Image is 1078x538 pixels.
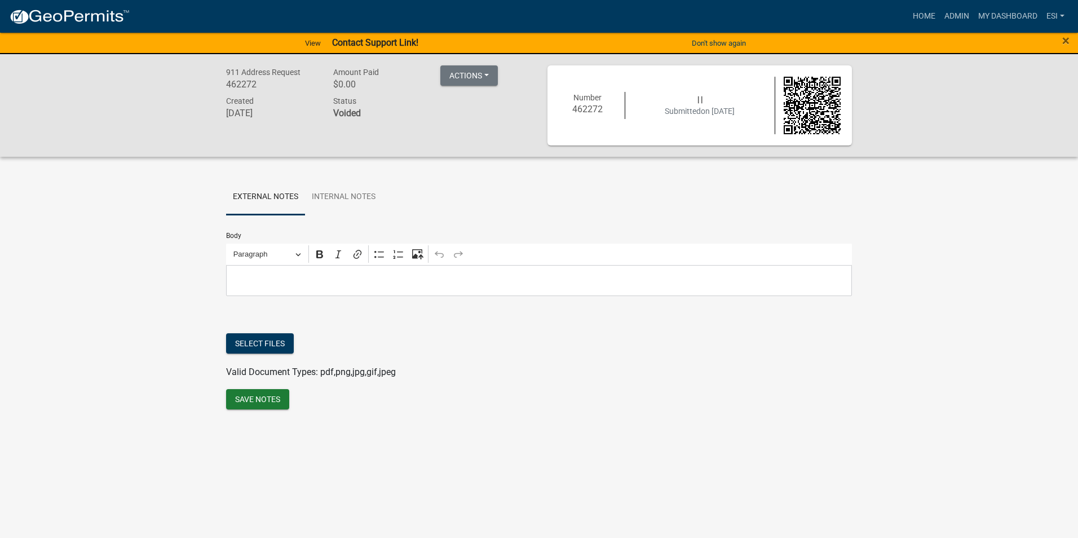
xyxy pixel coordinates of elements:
a: Home [908,6,940,27]
a: My Dashboard [974,6,1042,27]
div: Editor toolbar [226,244,852,265]
strong: Voided [333,108,361,118]
span: Paragraph [233,248,292,261]
span: Submitted on [DATE] [665,107,735,116]
span: × [1062,33,1070,48]
span: | | [697,95,703,104]
button: Don't show again [687,34,750,52]
a: Admin [940,6,974,27]
h6: 462272 [559,104,616,114]
span: 911 Address Request [226,68,301,77]
h6: $0.00 [333,79,423,90]
h6: [DATE] [226,108,316,118]
span: Status [333,96,356,105]
button: Actions [440,65,498,86]
a: esi [1042,6,1069,27]
button: Select files [226,333,294,354]
div: Editor editing area: main. Press Alt+0 for help. [226,265,852,296]
span: Created [226,96,254,105]
img: QR code [784,77,841,134]
a: View [301,34,325,52]
a: Internal Notes [305,179,382,215]
span: Amount Paid [333,68,379,77]
button: Paragraph, Heading [228,245,306,263]
h6: 462272 [226,79,316,90]
span: Number [573,93,602,102]
button: Close [1062,34,1070,47]
label: Body [226,232,241,239]
span: Valid Document Types: pdf,png,jpg,gif,jpeg [226,367,396,377]
a: External Notes [226,179,305,215]
strong: Contact Support Link! [332,37,418,48]
button: Save Notes [226,389,289,409]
